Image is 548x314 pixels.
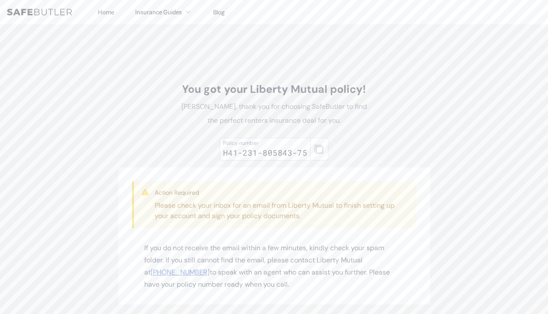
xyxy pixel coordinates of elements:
[223,147,308,159] div: H41-231-805843-75
[135,7,192,17] button: Insurance Guides
[155,200,409,221] p: Please check your inbox for an email from Liberty Mutual to finish setting up your account and si...
[177,82,371,96] h1: You got your Liberty Mutual policy!
[223,140,308,147] div: Policy number
[155,188,409,197] h3: Action Required
[177,100,371,128] p: [PERSON_NAME], thank you for choosing SafeButler to find the perfect renters insurance deal for you.
[7,9,72,16] img: SafeButler Text Logo
[151,268,210,277] a: [PHONE_NUMBER]
[144,242,404,291] p: If you do not receive the email within a few minutes, kindly check your spam folder. If you still...
[213,8,225,16] a: Blog
[98,8,114,16] a: Home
